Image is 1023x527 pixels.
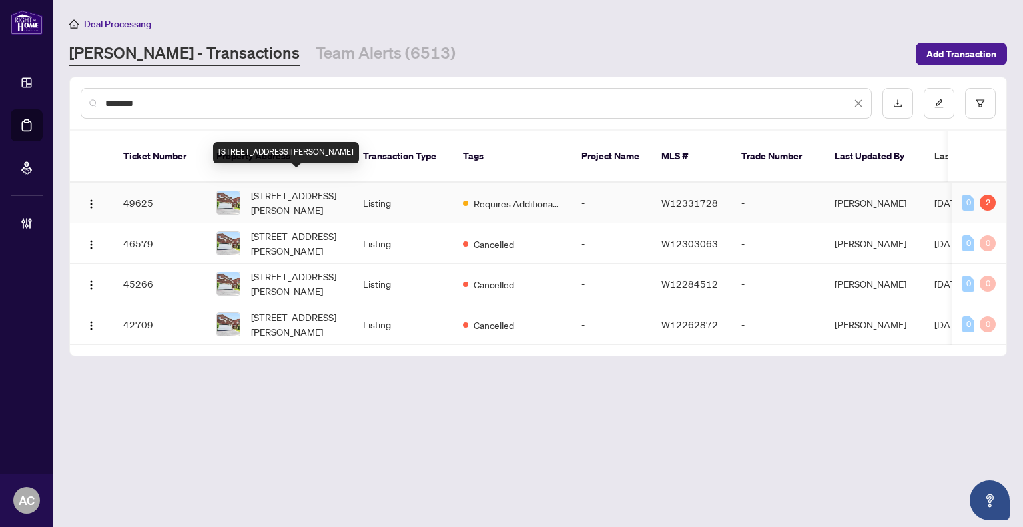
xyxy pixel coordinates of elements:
th: Trade Number [731,131,824,183]
div: 0 [962,316,974,332]
img: thumbnail-img [217,313,240,336]
td: 42709 [113,304,206,345]
td: Listing [352,223,452,264]
th: Tags [452,131,571,183]
td: - [731,304,824,345]
span: download [893,99,902,108]
img: thumbnail-img [217,272,240,295]
td: [PERSON_NAME] [824,223,924,264]
span: home [69,19,79,29]
th: Ticket Number [113,131,206,183]
div: 0 [962,276,974,292]
span: Deal Processing [84,18,151,30]
div: 0 [980,235,996,251]
button: Logo [81,314,102,335]
td: - [731,264,824,304]
span: [STREET_ADDRESS][PERSON_NAME] [251,229,342,258]
th: Property Address [206,131,352,183]
img: logo [11,10,43,35]
span: W12331728 [661,197,718,209]
td: Listing [352,183,452,223]
img: Logo [86,320,97,331]
span: [DATE] [934,237,964,249]
th: MLS # [651,131,731,183]
a: Team Alerts (6513) [316,42,456,66]
span: [STREET_ADDRESS][PERSON_NAME] [251,310,342,339]
span: Cancelled [474,237,514,251]
td: Listing [352,304,452,345]
button: edit [924,88,954,119]
td: - [571,264,651,304]
td: [PERSON_NAME] [824,304,924,345]
button: Logo [81,233,102,254]
span: W12262872 [661,318,718,330]
td: - [571,183,651,223]
td: - [571,223,651,264]
td: 46579 [113,223,206,264]
span: W12284512 [661,278,718,290]
button: filter [965,88,996,119]
span: [STREET_ADDRESS][PERSON_NAME] [251,269,342,298]
img: Logo [86,239,97,250]
span: AC [19,491,35,510]
img: Logo [86,280,97,290]
img: thumbnail-img [217,191,240,214]
td: - [731,183,824,223]
div: 0 [980,316,996,332]
a: [PERSON_NAME] - Transactions [69,42,300,66]
span: [STREET_ADDRESS][PERSON_NAME] [251,188,342,217]
button: download [882,88,913,119]
div: 0 [980,276,996,292]
span: W12303063 [661,237,718,249]
span: Cancelled [474,318,514,332]
td: Listing [352,264,452,304]
td: - [731,223,824,264]
th: Project Name [571,131,651,183]
div: 0 [962,195,974,211]
span: [DATE] [934,197,964,209]
button: Open asap [970,480,1010,520]
th: Last Updated By [824,131,924,183]
span: edit [934,99,944,108]
td: 45266 [113,264,206,304]
span: close [854,99,863,108]
div: [STREET_ADDRESS][PERSON_NAME] [213,142,359,163]
div: 2 [980,195,996,211]
img: thumbnail-img [217,232,240,255]
button: Logo [81,273,102,294]
td: - [571,304,651,345]
div: 0 [962,235,974,251]
span: filter [976,99,985,108]
button: Logo [81,192,102,213]
span: Cancelled [474,277,514,292]
td: [PERSON_NAME] [824,183,924,223]
td: 49625 [113,183,206,223]
span: [DATE] [934,318,964,330]
td: [PERSON_NAME] [824,264,924,304]
button: Add Transaction [916,43,1007,65]
span: Last Modified Date [934,149,1016,163]
span: Add Transaction [926,43,996,65]
th: Transaction Type [352,131,452,183]
span: Requires Additional Docs [474,196,560,211]
img: Logo [86,199,97,209]
span: [DATE] [934,278,964,290]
